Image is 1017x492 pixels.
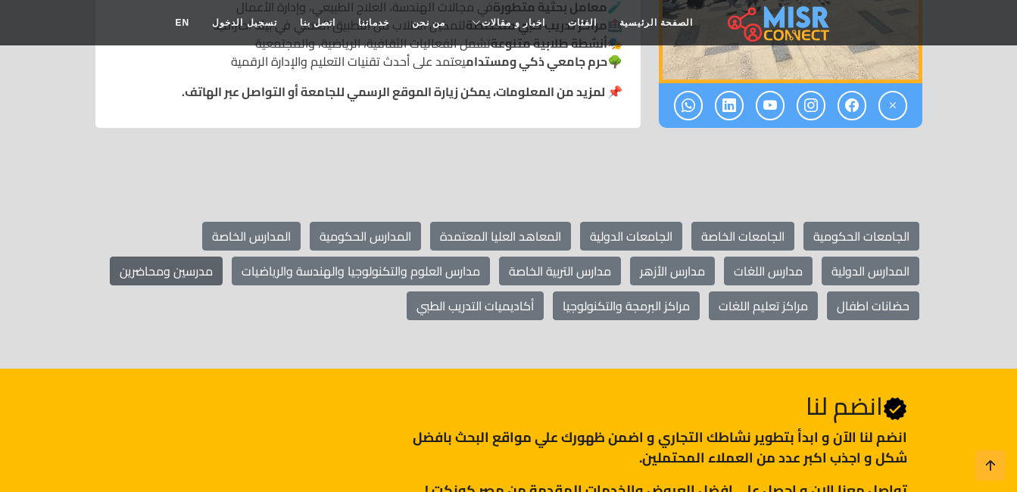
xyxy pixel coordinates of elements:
[499,257,621,285] a: مدارس التربية الخاصة
[580,222,682,251] a: الجامعات الدولية
[724,257,813,285] a: مدارس اللغات
[822,257,919,285] a: المدارس الدولية
[553,291,700,320] a: مراكز البرمجة والتكنولوجيا
[202,222,301,251] a: المدارس الخاصة
[347,8,401,37] a: خدماتنا
[164,8,201,37] a: EN
[728,4,829,42] img: main.misr_connect
[457,8,557,37] a: اخبار و مقالات
[401,8,457,37] a: من نحن
[466,50,607,73] strong: حرم جامعي ذكي ومستدام
[382,427,906,468] p: انضم لنا اﻵن و ابدأ بتطوير نشاطك التجاري و اضمن ظهورك علي مواقع البحث بافضل شكل و اجذب اكبر عدد م...
[110,257,223,285] a: مدرسين ومحاضرين
[557,8,608,37] a: الفئات
[482,16,545,30] span: اخبار و مقالات
[382,391,906,421] h2: انضم لنا
[182,80,622,103] strong: 📌 لمزيد من المعلومات، يمكن زيارة الموقع الرسمي للجامعة أو التواصل عبر الهاتف.
[310,222,421,251] a: المدارس الحكومية
[709,291,818,320] a: مراكز تعليم اللغات
[430,222,571,251] a: المعاهد العليا المعتمدة
[630,257,715,285] a: مدارس الأزهر
[691,222,794,251] a: الجامعات الخاصة
[827,291,919,320] a: حضانات اطفال
[201,8,288,37] a: تسجيل الدخول
[407,291,544,320] a: أكاديميات التدريب الطبي
[289,8,347,37] a: اتصل بنا
[803,222,919,251] a: الجامعات الحكومية
[883,397,907,421] svg: Verified account
[232,257,490,285] a: مدارس العلوم والتكنولوجيا والهندسة والرياضيات
[608,8,704,37] a: الصفحة الرئيسية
